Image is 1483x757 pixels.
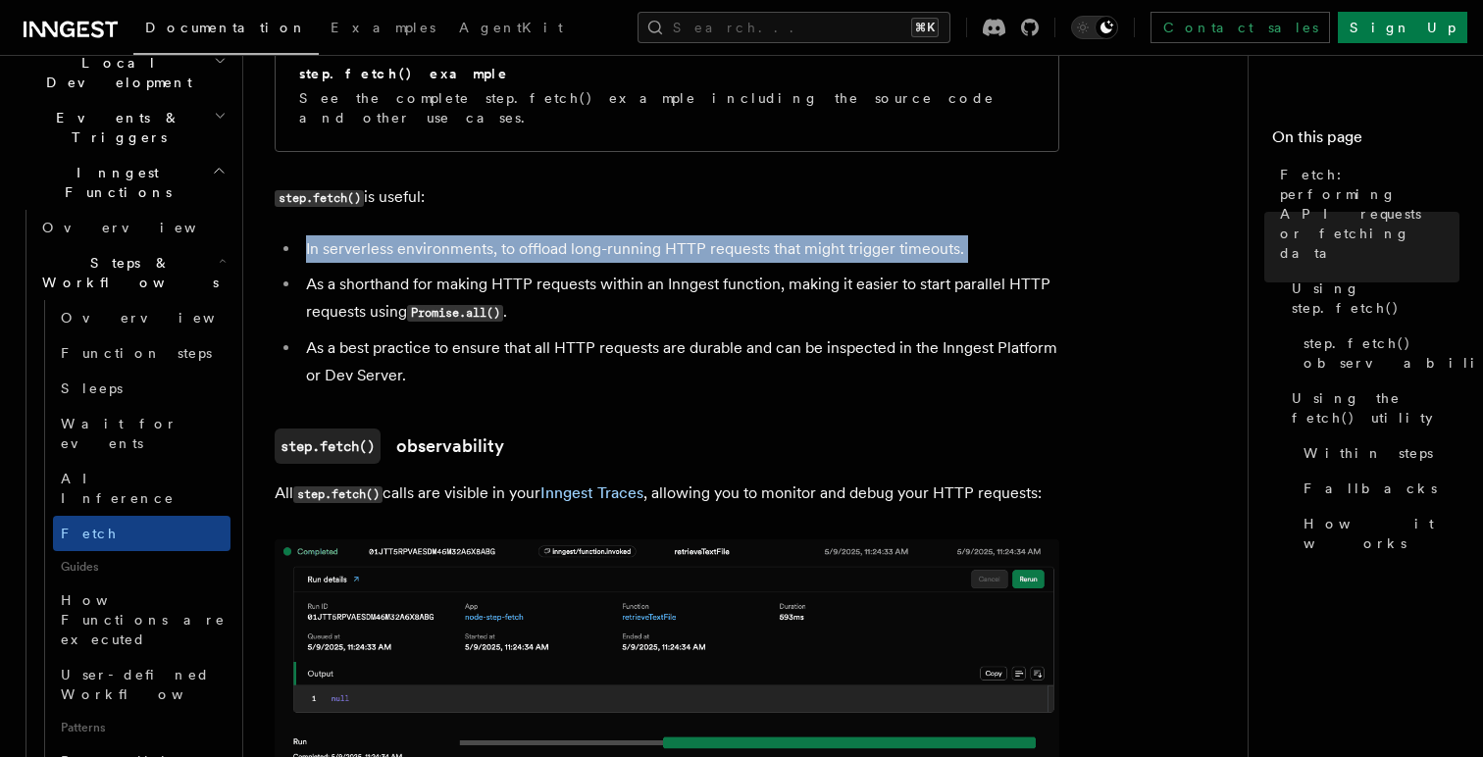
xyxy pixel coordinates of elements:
span: User-defined Workflows [61,667,237,702]
span: Using the fetch() utility [1292,388,1459,428]
a: Inngest Traces [540,483,643,502]
h4: On this page [1272,126,1459,157]
a: AgentKit [447,6,575,53]
a: Using step.fetch() [1284,271,1459,326]
span: Examples [331,20,435,35]
span: Inngest Functions [16,163,212,202]
span: Overview [61,310,263,326]
span: Within steps [1304,443,1433,463]
a: Fetch: performing API requests or fetching data [1272,157,1459,271]
a: Sleeps [53,371,230,406]
code: step.fetch() [275,190,364,207]
span: Wait for events [61,416,178,451]
kbd: ⌘K [911,18,939,37]
span: Fetch: performing API requests or fetching data [1280,165,1459,263]
a: step.fetch() observability [1296,326,1459,380]
button: Inngest Functions [16,155,230,210]
li: As a best practice to ensure that all HTTP requests are durable and can be inspected in the Innge... [300,334,1059,389]
a: Contact sales [1151,12,1330,43]
li: As a shorthand for making HTTP requests within an Inngest function, making it easier to start par... [300,271,1059,327]
p: See the complete step.fetch() example including the source code and other use cases. [299,88,1035,127]
code: step.fetch() [293,486,383,503]
button: Steps & Workflows [34,245,230,300]
p: is useful: [275,183,1059,212]
a: Examples [319,6,447,53]
span: Documentation [145,20,307,35]
a: Overview [53,300,230,335]
a: step.fetch() exampleSee the complete step.fetch() example including the source code and other use... [275,39,1059,152]
a: How Functions are executed [53,582,230,657]
a: User-defined Workflows [53,657,230,712]
span: AI Inference [61,471,175,506]
span: Events & Triggers [16,108,214,147]
span: Sleeps [61,380,123,396]
a: Documentation [133,6,319,55]
button: Local Development [16,45,230,100]
a: Fallbacks [1296,471,1459,506]
a: Overview [34,210,230,245]
a: Using the fetch() utility [1284,380,1459,435]
span: Fallbacks [1304,479,1437,498]
h2: step.fetch() example [299,64,509,83]
span: Steps & Workflows [34,253,219,292]
code: step.fetch() [275,429,381,464]
a: Within steps [1296,435,1459,471]
span: Local Development [16,53,214,92]
button: Search...⌘K [638,12,950,43]
a: Wait for events [53,406,230,461]
a: Fetch [53,516,230,551]
p: All calls are visible in your , allowing you to monitor and debug your HTTP requests: [275,479,1059,508]
span: Fetch [61,526,118,541]
span: Using step.fetch() [1292,278,1459,318]
span: Function steps [61,345,212,361]
a: step.fetch()observability [275,429,504,464]
span: AgentKit [459,20,563,35]
span: How it works [1304,514,1459,553]
span: How Functions are executed [61,592,226,647]
li: In serverless environments, to offload long-running HTTP requests that might trigger timeouts. [300,235,1059,263]
button: Events & Triggers [16,100,230,155]
a: Sign Up [1338,12,1467,43]
code: Promise.all() [407,305,503,322]
span: Guides [53,551,230,582]
a: Function steps [53,335,230,371]
a: AI Inference [53,461,230,516]
button: Toggle dark mode [1071,16,1118,39]
span: Patterns [53,712,230,743]
span: Overview [42,220,244,235]
a: How it works [1296,506,1459,561]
